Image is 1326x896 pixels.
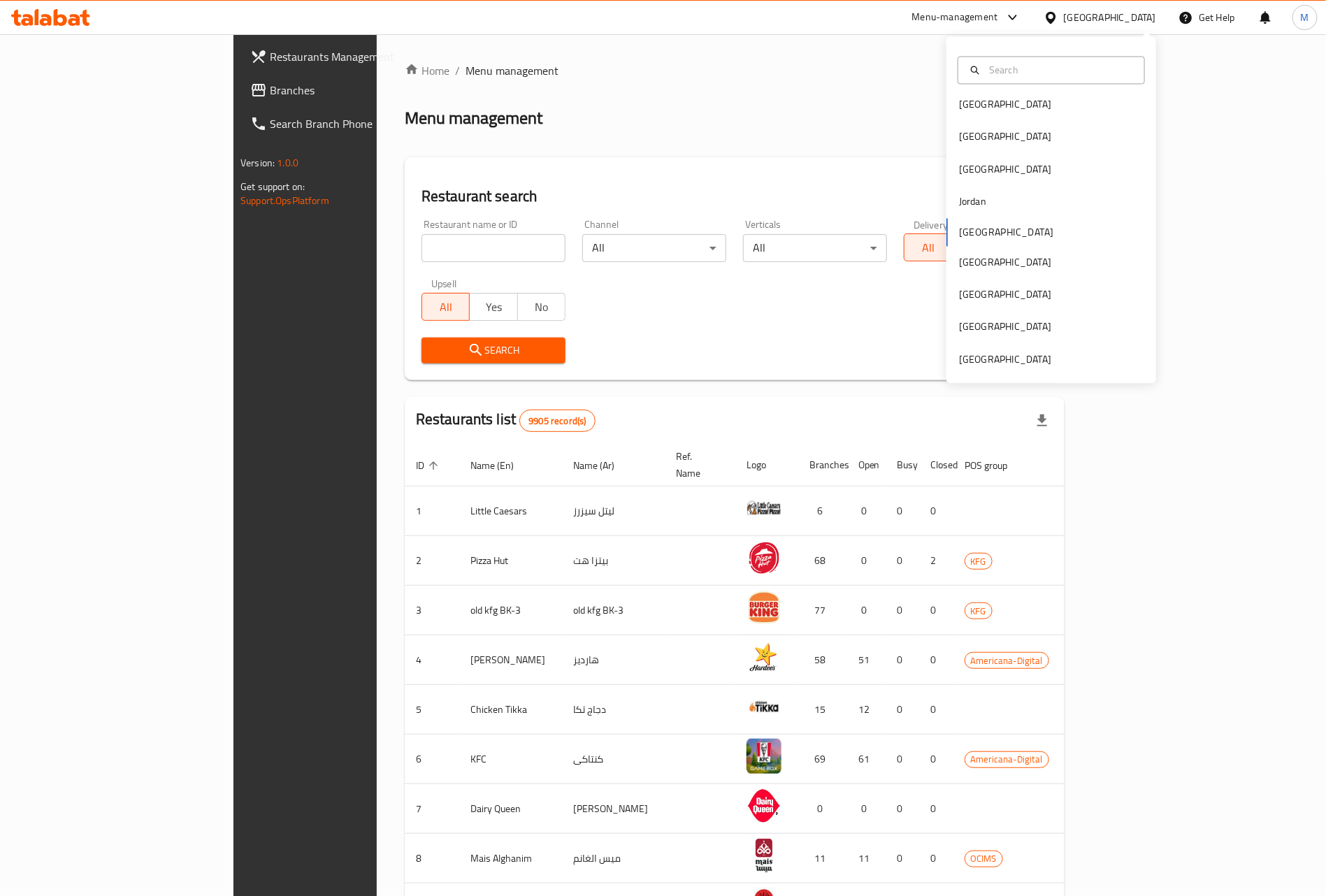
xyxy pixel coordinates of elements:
[433,342,554,359] span: Search
[747,689,781,724] img: Chicken Tikka
[573,457,633,474] span: Name (Ar)
[798,685,847,735] td: 15
[965,554,992,570] span: KFG
[747,739,781,774] img: KFC
[459,834,562,883] td: Mais Alghanim
[886,834,920,883] td: 0
[421,338,565,363] button: Search
[910,238,946,258] span: All
[965,751,1048,767] span: Americana-Digital
[798,735,847,784] td: 69
[466,62,558,79] span: Menu management
[459,784,562,834] td: Dairy Queen
[459,586,562,635] td: old kfg BK-3
[920,735,953,784] td: 0
[747,540,781,575] img: Pizza Hut
[270,82,444,99] span: Branches
[847,586,886,635] td: 0
[743,234,887,262] div: All
[520,414,594,428] span: 9905 record(s)
[886,685,920,735] td: 0
[847,784,886,834] td: 0
[886,586,920,635] td: 0
[455,62,460,79] li: /
[959,287,1051,303] div: [GEOGRAPHIC_DATA]
[747,640,781,674] img: Hardee's
[562,685,665,735] td: دجاج تكا
[920,784,953,834] td: 0
[747,491,781,526] img: Little Caesars
[747,788,781,823] img: Dairy Queen
[886,784,920,834] td: 0
[421,234,565,262] input: Search for restaurant name or ID..
[239,107,455,140] a: Search Branch Phone
[459,735,562,784] td: KFC
[959,352,1051,367] div: [GEOGRAPHIC_DATA]
[416,409,596,432] h2: Restaurants list
[519,410,595,432] div: Total records count
[735,444,798,486] th: Logo
[798,784,847,834] td: 0
[798,486,847,536] td: 6
[965,603,992,619] span: KFG
[469,293,517,321] button: Yes
[959,161,1051,177] div: [GEOGRAPHIC_DATA]
[920,536,953,586] td: 2
[405,62,1065,79] nav: breadcrumb
[914,219,949,229] label: Delivery
[562,784,665,834] td: [PERSON_NAME]
[965,457,1025,474] span: POS group
[847,536,886,586] td: 0
[886,735,920,784] td: 0
[562,635,665,685] td: هارديز
[562,486,665,536] td: ليتل سيزرز
[517,293,565,321] button: No
[676,448,719,482] span: Ref. Name
[747,590,781,625] img: old kfg BK-3
[959,194,986,210] div: Jordan
[798,444,847,486] th: Branches
[920,444,953,486] th: Closed
[965,851,1002,867] span: OCIMS
[475,297,512,317] span: Yes
[421,186,1048,207] h2: Restaurant search
[582,234,726,262] div: All
[1301,10,1309,25] span: M
[428,297,464,317] span: All
[847,834,886,883] td: 11
[240,154,275,172] span: Version:
[959,254,1051,270] div: [GEOGRAPHIC_DATA]
[239,73,455,107] a: Branches
[959,129,1051,145] div: [GEOGRAPHIC_DATA]
[983,62,1136,78] input: Search
[1064,10,1156,25] div: [GEOGRAPHIC_DATA]
[965,653,1048,669] span: Americana-Digital
[847,685,886,735] td: 12
[240,178,305,196] span: Get support on:
[886,536,920,586] td: 0
[920,834,953,883] td: 0
[459,536,562,586] td: Pizza Hut
[562,735,665,784] td: كنتاكى
[524,297,560,317] span: No
[270,115,444,132] span: Search Branch Phone
[920,685,953,735] td: 0
[847,486,886,536] td: 0
[798,536,847,586] td: 68
[459,685,562,735] td: Chicken Tikka
[459,486,562,536] td: Little Caesars
[421,293,470,321] button: All
[886,635,920,685] td: 0
[240,192,329,210] a: Support.OpsPlatform
[904,233,952,261] button: All
[920,486,953,536] td: 0
[798,586,847,635] td: 77
[798,834,847,883] td: 11
[239,40,455,73] a: Restaurants Management
[470,457,532,474] span: Name (En)
[886,444,920,486] th: Busy
[847,735,886,784] td: 61
[431,279,457,289] label: Upsell
[920,635,953,685] td: 0
[886,486,920,536] td: 0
